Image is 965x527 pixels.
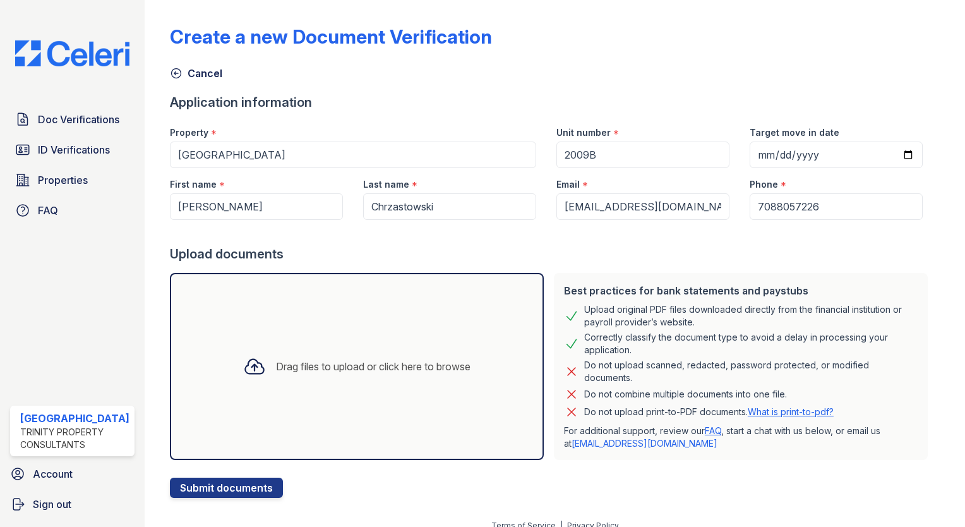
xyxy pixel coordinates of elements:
p: Do not upload print-to-PDF documents. [584,406,834,418]
label: First name [170,178,217,191]
a: Doc Verifications [10,107,135,132]
div: Best practices for bank statements and paystubs [564,283,918,298]
div: Do not combine multiple documents into one file. [584,387,787,402]
a: [EMAIL_ADDRESS][DOMAIN_NAME] [572,438,717,449]
img: CE_Logo_Blue-a8612792a0a2168367f1c8372b55b34899dd931a85d93a1a3d3e32e68fde9ad4.png [5,40,140,66]
div: Create a new Document Verification [170,25,492,48]
a: Cancel [170,66,222,81]
button: Submit documents [170,478,283,498]
a: ID Verifications [10,137,135,162]
p: For additional support, review our , start a chat with us below, or email us at [564,425,918,450]
div: Drag files to upload or click here to browse [276,359,471,374]
label: Phone [750,178,778,191]
div: Upload documents [170,245,933,263]
a: FAQ [10,198,135,223]
div: [GEOGRAPHIC_DATA] [20,411,129,426]
div: Application information [170,94,933,111]
a: What is print-to-pdf? [748,406,834,417]
label: Last name [363,178,409,191]
a: Account [5,461,140,487]
div: Trinity Property Consultants [20,426,129,451]
span: Properties [38,173,88,188]
span: Sign out [33,497,71,512]
label: Property [170,126,208,139]
span: FAQ [38,203,58,218]
a: Properties [10,167,135,193]
a: Sign out [5,492,140,517]
label: Unit number [556,126,611,139]
label: Target move in date [750,126,839,139]
a: FAQ [705,425,721,436]
span: Doc Verifications [38,112,119,127]
label: Email [556,178,580,191]
span: Account [33,466,73,482]
div: Upload original PDF files downloaded directly from the financial institution or payroll provider’... [584,303,918,329]
span: ID Verifications [38,142,110,157]
div: Correctly classify the document type to avoid a delay in processing your application. [584,331,918,356]
div: Do not upload scanned, redacted, password protected, or modified documents. [584,359,918,384]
